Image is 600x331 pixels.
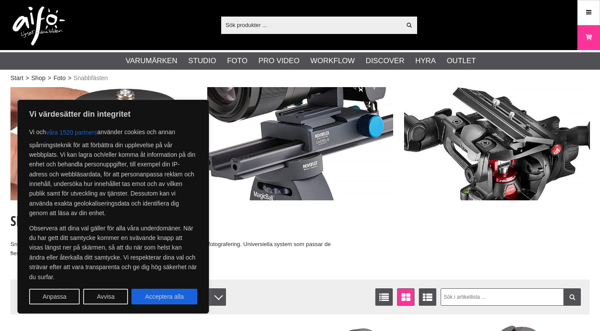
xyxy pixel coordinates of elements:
[54,74,66,83] a: Foto
[126,55,178,67] a: Varumärken
[366,55,404,67] a: Discover
[441,288,581,306] input: Sök i artikellista ...
[563,288,581,306] a: Filtrera
[46,125,98,140] button: våra 1520 partners
[10,87,196,200] img: Annons:001 ban-quickrelease-001.jpg
[221,18,401,31] input: Sök produkter ...
[29,109,197,119] p: Vi värdesätter din integritet
[74,74,108,83] span: Snabbfästen
[68,74,71,83] span: >
[131,289,197,304] button: Acceptera alla
[10,74,24,83] a: Start
[188,55,216,67] a: Studio
[29,223,197,282] p: Observera att dina val gäller för alla våra underdomäner. När du har gett ditt samtycke kommer en...
[404,87,590,200] img: Annons:003 ban-quickrelease-003.jpg
[10,211,345,230] h1: Snabbfästen och Kameraplattor
[47,74,51,83] span: >
[29,289,80,304] button: Anpassa
[415,55,436,67] a: Hyra
[397,288,415,306] a: Fönstervisning
[419,288,436,306] a: Utökad listvisning
[207,87,393,200] img: Annons:002 ban-quickrelease-002.jpg
[31,74,46,83] a: Shop
[447,55,476,67] a: Outlet
[310,55,355,67] a: Workflow
[29,125,197,218] p: Vi och använder cookies och annan spårningsteknik för att förbättra din upplevelse på vår webbpla...
[17,100,209,314] div: Vi värdesätter din integritet
[258,55,299,67] a: Pro Video
[13,7,65,46] img: logo.png
[10,240,345,258] p: Snabbfästen för stativ och kulled förenklar och snabbar upp arbetsflödet under fotografering. Uni...
[83,289,128,304] button: Avvisa
[26,74,29,83] span: >
[375,288,393,306] a: Listvisning
[227,55,247,67] a: Foto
